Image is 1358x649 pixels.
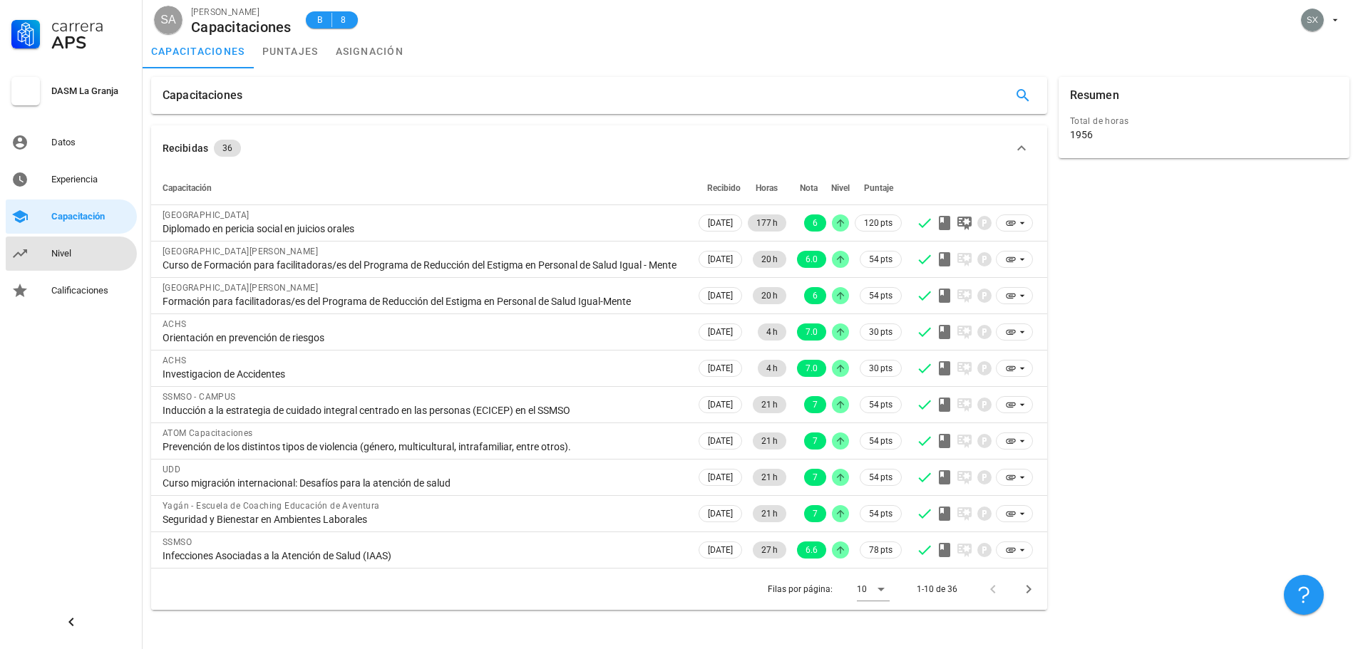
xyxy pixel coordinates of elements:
span: 54 pts [869,434,893,448]
div: Orientación en prevención de riesgos [163,331,684,344]
button: Recibidas 36 [151,125,1047,171]
div: APS [51,34,131,51]
a: Datos [6,125,137,160]
span: 177 h [756,214,778,232]
span: 4 h [766,323,778,341]
span: 30 pts [869,325,893,339]
span: [DATE] [708,469,733,485]
span: Horas [756,183,778,193]
span: 78 pts [869,543,893,557]
div: DASM La Granja [51,85,131,97]
div: Calificaciones [51,285,131,296]
div: [PERSON_NAME] [191,5,292,19]
span: 6 [813,287,818,304]
th: Puntaje [852,171,905,205]
span: 21 h [761,505,778,522]
div: Total de horas [1070,114,1338,128]
span: [GEOGRAPHIC_DATA][PERSON_NAME] [163,246,318,256]
div: avatar [154,6,182,34]
span: 20 h [761,287,778,304]
span: [DATE] [708,397,733,412]
a: Calificaciones [6,274,137,308]
span: 7 [813,505,818,522]
span: [DATE] [708,542,733,558]
th: Horas [745,171,789,205]
a: capacitaciones [143,34,254,68]
span: 7 [813,469,818,486]
span: 36 [222,140,232,157]
span: 4 h [766,360,778,377]
span: 54 pts [869,252,893,266]
div: Datos [51,137,131,148]
div: Filas por página: [768,568,890,610]
span: 21 h [761,432,778,450]
a: Capacitación [6,199,137,234]
span: [DATE] [708,360,733,376]
span: [DATE] [708,251,733,267]
div: Experiencia [51,174,131,185]
span: 54 pts [869,398,893,412]
span: Capacitación [163,183,212,193]
div: Infecciones Asociadas a la Atención de Salud (IAAS) [163,549,684,562]
div: avatar [1301,9,1324,31]
div: 10Filas por página: [857,578,890,601]
span: 7 [813,396,818,413]
span: 8 [338,13,349,27]
th: Nivel [829,171,852,205]
span: 54 pts [869,470,893,484]
span: 21 h [761,396,778,413]
span: 6.6 [806,541,818,559]
div: Capacitaciones [163,77,242,114]
span: Puntaje [864,183,893,193]
span: 6.0 [806,251,818,268]
th: Nota [789,171,829,205]
span: B [314,13,326,27]
div: Recibidas [163,140,208,156]
div: Nivel [51,248,131,259]
span: 21 h [761,469,778,486]
div: 1-10 de 36 [917,583,957,596]
span: [DATE] [708,506,733,521]
div: Resumen [1070,77,1119,114]
span: Recibido [707,183,741,193]
a: asignación [327,34,413,68]
div: Curso migración internacional: Desafíos para la atención de salud [163,477,684,489]
span: 20 h [761,251,778,268]
th: Recibido [696,171,745,205]
span: ATOM Capacitaciones [163,428,253,438]
div: Formación para facilitadoras/es del Programa de Reducción del Estigma en Personal de Salud Igual-... [163,295,684,308]
a: Nivel [6,237,137,271]
span: SA [160,6,175,34]
span: UDD [163,464,180,474]
span: [DATE] [708,324,733,340]
div: 1956 [1070,128,1093,141]
a: Experiencia [6,162,137,197]
span: ACHS [163,355,187,365]
a: puntajes [254,34,327,68]
div: Diplomado en pericia social en juicios orales [163,222,684,235]
div: Capacitaciones [191,19,292,35]
span: [DATE] [708,215,733,231]
span: 30 pts [869,361,893,375]
span: [GEOGRAPHIC_DATA][PERSON_NAME] [163,283,318,293]
span: Yagán - Escuela de Coaching Educación de Aventura [163,501,380,511]
span: Nota [800,183,818,193]
th: Capacitación [151,171,696,205]
span: Nivel [831,183,850,193]
span: 7 [813,432,818,450]
span: 7.0 [806,323,818,341]
span: 54 pts [869,289,893,303]
span: [GEOGRAPHIC_DATA] [163,210,250,220]
div: Curso de Formación para facilitadoras/es del Programa de Reducción del Estigma en Personal de Sal... [163,259,684,271]
div: Capacitación [51,211,131,222]
button: Página siguiente [1016,576,1041,602]
div: Prevención de los distintos tipos de violencia (género, multicultural, intrafamiliar, entre otros). [163,440,684,453]
span: SSMSO [163,537,192,547]
span: 27 h [761,541,778,559]
span: 6 [813,214,818,232]
span: [DATE] [708,288,733,303]
span: 54 pts [869,507,893,521]
span: ACHS [163,319,187,329]
div: 10 [857,583,867,596]
div: Carrera [51,17,131,34]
